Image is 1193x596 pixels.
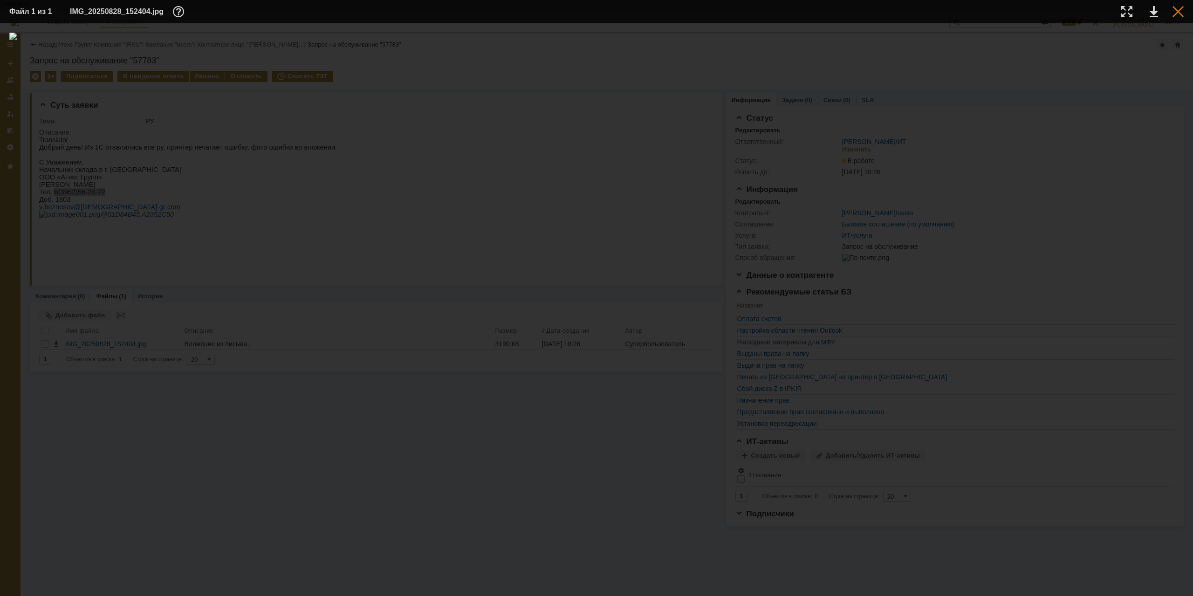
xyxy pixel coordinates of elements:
div: Закрыть окно (Esc) [1172,6,1184,17]
div: Увеличить масштаб [1121,6,1132,17]
span: . [126,67,128,75]
div: Скачать файл [1150,6,1158,17]
span: @ [34,67,41,75]
span: . [3,67,5,75]
div: Файл 1 из 1 [9,8,56,15]
span: - [118,67,120,75]
div: Дополнительная информация о файле (F11) [173,6,187,17]
div: IMG_20250828_152404.jpg [70,6,187,17]
img: download [9,33,1184,587]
